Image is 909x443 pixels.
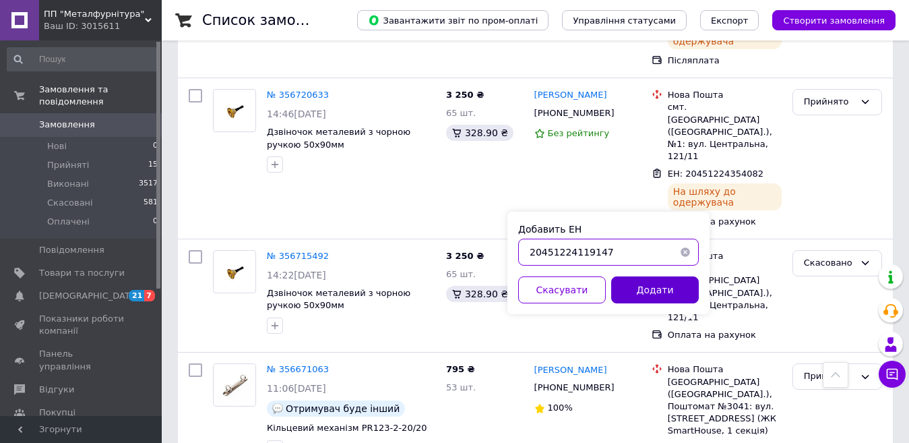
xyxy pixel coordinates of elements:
[267,109,326,119] span: 14:46[DATE]
[214,258,255,286] img: Фото товару
[39,267,125,279] span: Товари та послуги
[129,290,144,301] span: 21
[7,47,159,71] input: Пошук
[139,178,158,190] span: 3517
[267,90,329,100] a: № 356720633
[39,119,95,131] span: Замовлення
[47,197,93,209] span: Скасовані
[804,256,854,270] div: Скасовано
[668,89,782,101] div: Нова Пошта
[47,159,89,171] span: Прийняті
[213,363,256,407] a: Фото товару
[446,269,476,279] span: 65 шт.
[518,224,582,235] label: Добавить ЕН
[44,20,162,32] div: Ваш ID: 3015611
[672,239,699,266] button: Очистить
[39,348,125,372] span: Панель управління
[532,105,617,122] div: [PHONE_NUMBER]
[548,128,610,138] span: Без рейтингу
[39,244,104,256] span: Повідомлення
[153,216,158,228] span: 0
[144,290,155,301] span: 7
[534,364,607,377] a: [PERSON_NAME]
[532,379,617,396] div: [PHONE_NUMBER]
[144,197,158,209] span: 581
[668,183,782,210] div: На шляху до одержувача
[286,403,400,414] span: Отримувач буде інший
[534,89,607,102] a: [PERSON_NAME]
[518,276,606,303] button: Скасувати
[213,250,256,293] a: Фото товару
[711,16,749,26] span: Експорт
[39,84,162,108] span: Замовлення та повідомлення
[267,251,329,261] a: № 356715492
[148,159,158,171] span: 15
[783,16,885,26] span: Створити замовлення
[39,313,125,337] span: Показники роботи компанії
[668,216,782,228] div: Оплата на рахунок
[47,216,90,228] span: Оплачені
[611,276,699,303] button: Додати
[879,361,906,388] button: Чат з покупцем
[214,364,255,406] img: Фото товару
[668,55,782,67] div: Післяплата
[446,125,513,141] div: 328.90 ₴
[39,384,74,396] span: Відгуки
[214,97,255,125] img: Фото товару
[446,108,476,118] span: 65 шт.
[267,127,410,150] a: Дзвіночок металевий з чорною ручкою 50х90мм
[202,12,339,28] h1: Список замовлень
[759,15,896,25] a: Створити замовлення
[668,250,782,262] div: Нова Пошта
[272,403,283,414] img: :speech_balloon:
[213,89,256,132] a: Фото товару
[446,364,475,374] span: 795 ₴
[39,407,75,419] span: Покупці
[668,376,782,438] div: [GEOGRAPHIC_DATA] ([GEOGRAPHIC_DATA].), Поштомат №3041: вул. [STREET_ADDRESS] (ЖК SmartHouse, 1 с...
[267,364,329,374] a: № 356671063
[668,363,782,376] div: Нова Пошта
[446,286,513,302] div: 328.90 ₴
[804,95,854,109] div: Прийнято
[772,10,896,30] button: Створити замовлення
[446,90,484,100] span: 3 250 ₴
[700,10,759,30] button: Експорт
[267,383,326,394] span: 11:06[DATE]
[668,169,763,179] span: ЕН: 20451224354082
[368,14,538,26] span: Завантажити звіт по пром-оплаті
[47,178,89,190] span: Виконані
[668,101,782,163] div: смт. [GEOGRAPHIC_DATA] ([GEOGRAPHIC_DATA].), №1: вул. Центральна, 121/11
[153,140,158,152] span: 0
[39,290,139,302] span: [DEMOGRAPHIC_DATA]
[267,288,410,311] a: Дзвіночок металевий з чорною ручкою 50х90мм
[267,270,326,280] span: 14:22[DATE]
[548,403,573,413] span: 100%
[668,329,782,341] div: Оплата на рахунок
[668,262,782,324] div: смт. [GEOGRAPHIC_DATA] ([GEOGRAPHIC_DATA].), №1: вул. Центральна, 121/11
[267,423,427,433] a: Кільцевий механізм PR123-2-20/20
[44,8,145,20] span: ПП "Металфурнітура"
[357,10,548,30] button: Завантажити звіт по пром-оплаті
[446,382,476,392] span: 53 шт.
[47,140,67,152] span: Нові
[804,370,854,384] div: Прийнято
[446,251,484,261] span: 3 250 ₴
[573,16,676,26] span: Управління статусами
[562,10,687,30] button: Управління статусами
